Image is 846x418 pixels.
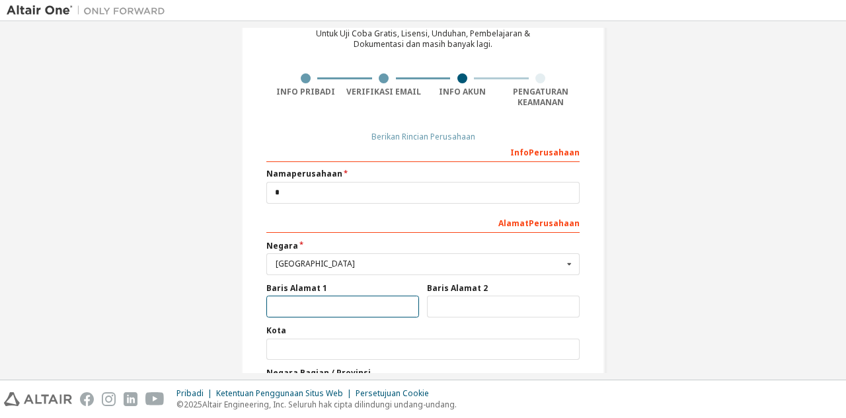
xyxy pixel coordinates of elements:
[266,325,286,336] font: Kota
[439,86,486,97] font: Info Akun
[216,388,343,399] font: Ketentuan Penggunaan Situs Web
[266,282,327,294] font: Baris Alamat 1
[4,392,72,406] img: altair_logo.svg
[427,282,488,294] font: Baris Alamat 2
[354,38,492,50] font: Dokumentasi dan masih banyak lagi.
[513,86,568,108] font: Pengaturan Keamanan
[184,399,202,410] font: 2025
[266,367,371,378] font: Negara Bagian / Provinsi
[202,399,457,410] font: Altair Engineering, Inc. Seluruh hak cipta dilindungi undang-undang.
[498,218,529,229] font: Alamat
[510,147,529,158] font: Info
[145,392,165,406] img: youtube.svg
[266,168,291,179] font: Nama
[124,392,137,406] img: linkedin.svg
[529,218,580,229] font: Perusahaan
[291,168,342,179] font: perusahaan
[176,399,184,410] font: ©
[371,131,475,142] font: Berikan Rincian Perusahaan
[346,86,421,97] font: Verifikasi Email
[316,28,530,39] font: Untuk Uji Coba Gratis, Lisensi, Unduhan, Pembelajaran &
[102,392,116,406] img: instagram.svg
[276,86,335,97] font: Info Pribadi
[80,392,94,406] img: facebook.svg
[176,388,204,399] font: Pribadi
[276,258,355,269] font: [GEOGRAPHIC_DATA]
[529,147,580,158] font: Perusahaan
[7,4,172,17] img: Altair Satu
[356,388,429,399] font: Persetujuan Cookie
[266,240,298,251] font: Negara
